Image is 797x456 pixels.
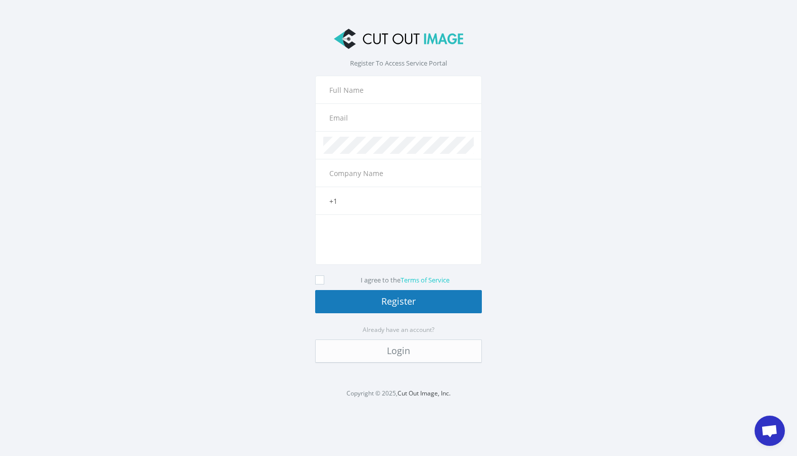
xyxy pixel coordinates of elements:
label: I agree to the [361,275,450,284]
a: Open chat [755,416,785,446]
input: Phone Number [323,192,474,209]
span: Register To Access Service Portal [350,59,447,68]
input: Email [323,109,474,126]
img: Cut Out Image [334,29,463,49]
a: Cut Out Image, Inc. [397,389,451,397]
iframe: reCAPTCHA [323,220,477,259]
a: Login [315,339,482,363]
input: Company Name [323,164,474,182]
a: Terms of Service [401,275,450,284]
small: Copyright © 2025, [346,389,451,397]
small: Already have an account? [363,325,434,334]
input: Full Name [323,81,474,98]
button: Register [315,290,482,313]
